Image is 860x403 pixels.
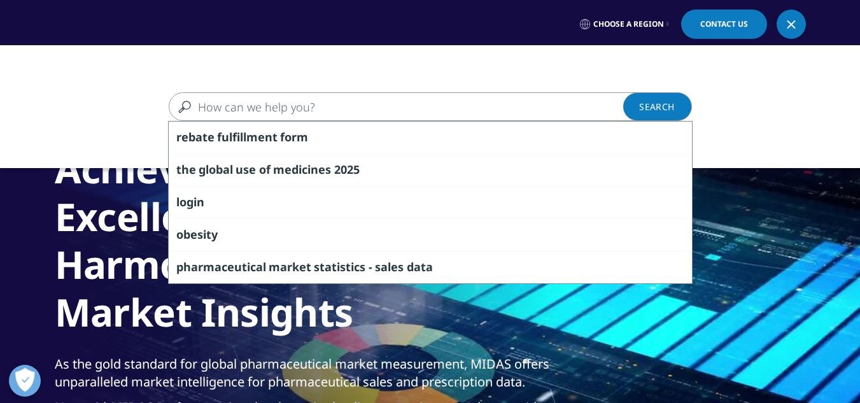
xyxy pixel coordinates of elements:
div: Search Suggestions [168,121,693,284]
span: pharmaceutical [176,259,266,274]
div: login [169,186,692,218]
nav: Primary [162,45,806,104]
span: rebate [176,129,215,145]
span: login [176,194,204,209]
span: of [259,162,271,177]
a: Search [623,92,692,121]
span: global [199,162,233,177]
div: obesity [169,218,692,251]
span: Contact Us [700,20,748,28]
span: Choose a Region [593,19,664,29]
span: form [280,129,308,145]
span: data [407,259,433,274]
span: obesity [176,227,218,242]
span: 2025 [334,162,360,177]
div: the global use of medicines 2025 [169,153,692,186]
span: fulfillment [217,129,278,145]
a: Contact Us [681,10,767,39]
span: sales [375,259,404,274]
input: Search [169,92,655,121]
div: pharmaceutical market statistics - sales data [169,251,692,283]
button: Open Preferences [9,365,41,397]
span: statistics [314,259,365,274]
span: medicines [273,162,331,177]
span: the [176,162,196,177]
span: use [236,162,256,177]
span: - [369,259,372,274]
div: rebate fulfillment form [169,122,692,153]
span: market [269,259,311,274]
